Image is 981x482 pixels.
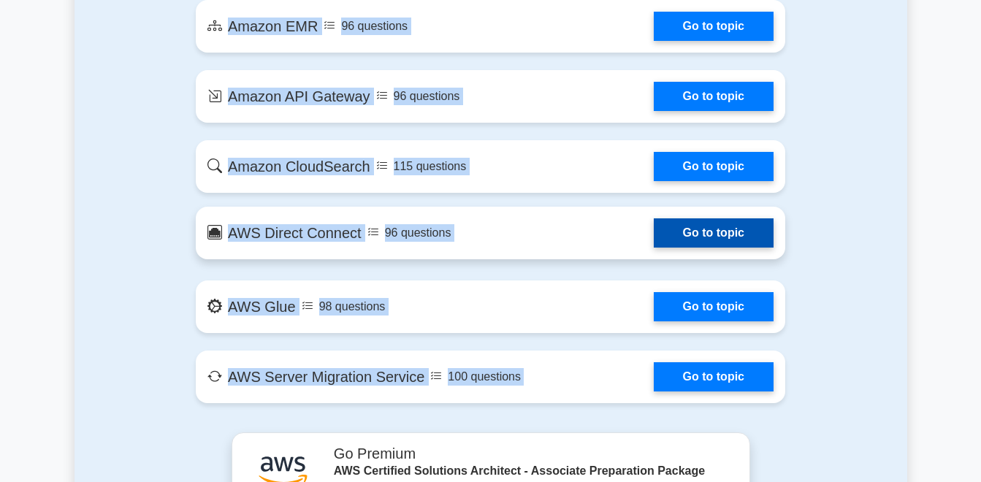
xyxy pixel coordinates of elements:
a: Go to topic [654,12,774,41]
a: Go to topic [654,82,774,111]
a: Go to topic [654,362,774,391]
a: Go to topic [654,292,774,321]
a: Go to topic [654,152,774,181]
a: Go to topic [654,218,774,248]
